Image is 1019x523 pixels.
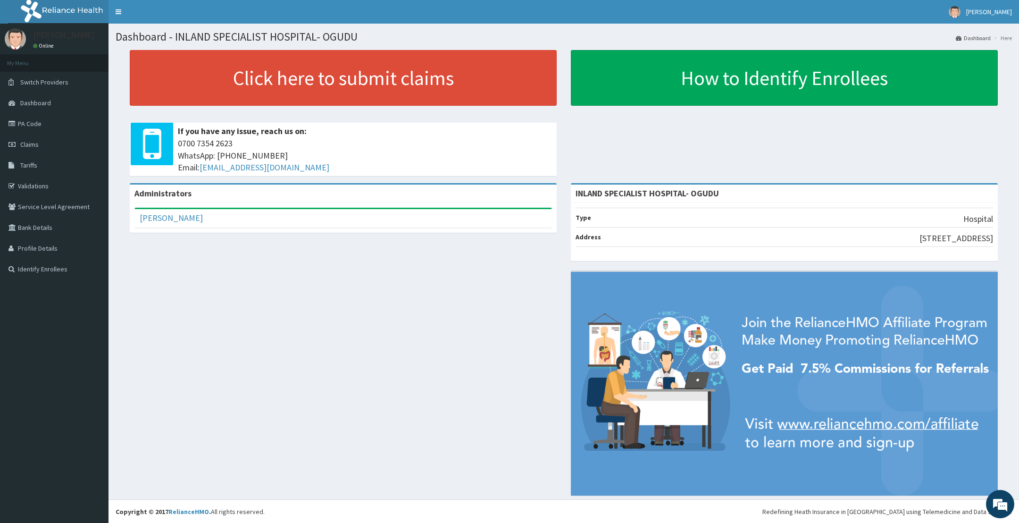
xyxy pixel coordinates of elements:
h1: Dashboard - INLAND SPECIALIST HOSPITAL- OGUDU [116,31,1012,43]
div: Redefining Heath Insurance in [GEOGRAPHIC_DATA] using Telemedicine and Data Science! [762,507,1012,516]
li: Here [992,34,1012,42]
p: Hospital [963,213,993,225]
span: Tariffs [20,161,37,169]
span: Dashboard [20,99,51,107]
strong: Copyright © 2017 . [116,507,211,516]
p: [STREET_ADDRESS] [919,232,993,245]
b: Address [576,233,601,241]
span: Switch Providers [20,78,68,86]
strong: INLAND SPECIALIST HOSPITAL- OGUDU [576,188,719,199]
b: Administrators [134,188,192,199]
img: User Image [5,28,26,50]
a: Click here to submit claims [130,50,557,106]
a: [EMAIL_ADDRESS][DOMAIN_NAME] [200,162,329,173]
p: [PERSON_NAME] [33,31,95,39]
a: How to Identify Enrollees [571,50,998,106]
span: 0700 7354 2623 WhatsApp: [PHONE_NUMBER] Email: [178,137,552,174]
span: [PERSON_NAME] [966,8,1012,16]
span: Claims [20,140,39,149]
a: RelianceHMO [168,507,209,516]
a: Dashboard [956,34,991,42]
a: [PERSON_NAME] [140,212,203,223]
img: User Image [949,6,961,18]
img: provider-team-banner.png [571,272,998,496]
b: Type [576,213,591,222]
b: If you have any issue, reach us on: [178,126,307,136]
a: Online [33,42,56,49]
